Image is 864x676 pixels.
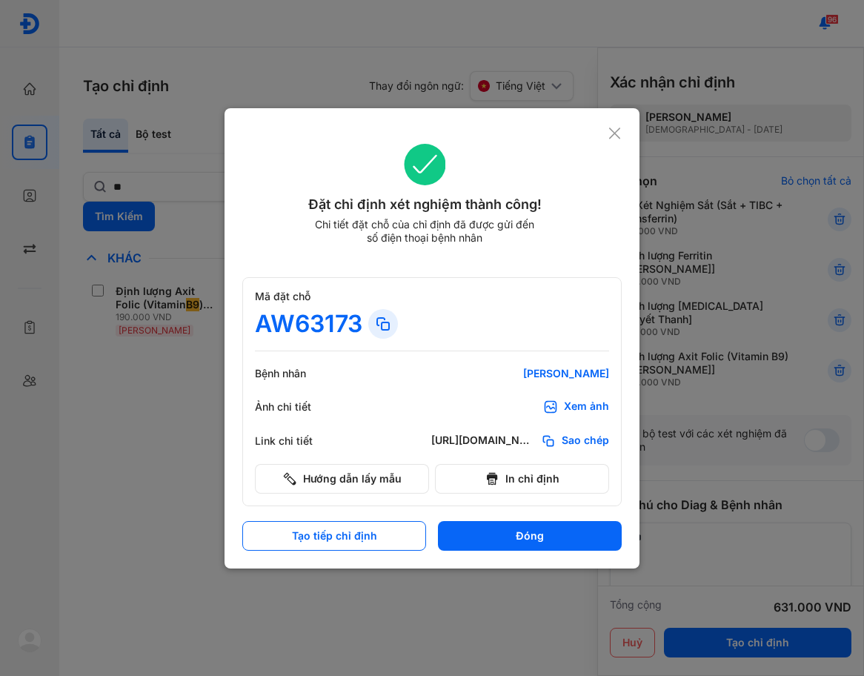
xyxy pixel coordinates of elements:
[242,521,426,551] button: Tạo tiếp chỉ định
[435,464,609,494] button: In chỉ định
[308,218,541,245] div: Chi tiết đặt chỗ của chỉ định đã được gửi đến số điện thoại bệnh nhân
[438,521,622,551] button: Đóng
[431,367,609,380] div: [PERSON_NAME]
[255,434,344,448] div: Link chi tiết
[562,434,609,448] span: Sao chép
[255,309,362,339] div: AW63173
[564,400,609,414] div: Xem ảnh
[255,400,344,414] div: Ảnh chi tiết
[431,434,535,448] div: [URL][DOMAIN_NAME]
[255,367,344,380] div: Bệnh nhân
[255,290,609,303] div: Mã đặt chỗ
[242,194,608,215] div: Đặt chỉ định xét nghiệm thành công!
[255,464,429,494] button: Hướng dẫn lấy mẫu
